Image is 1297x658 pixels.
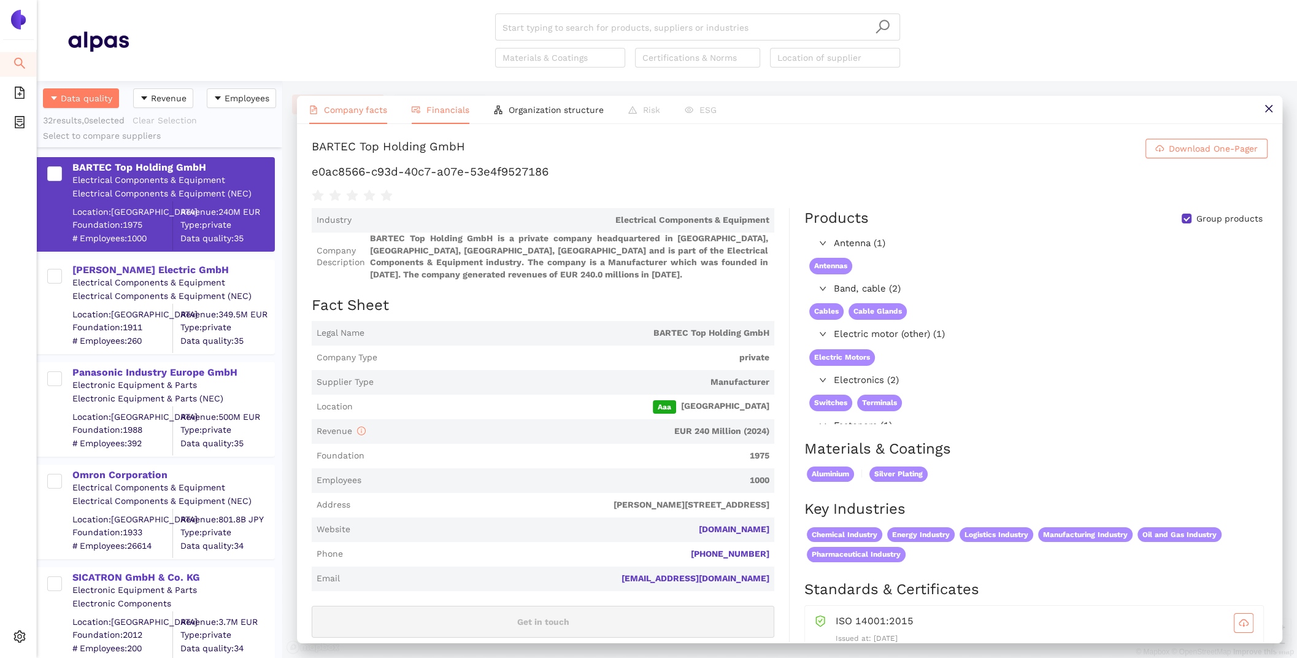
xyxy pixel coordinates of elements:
[815,613,826,627] span: safety-certificate
[358,400,769,414] span: [GEOGRAPHIC_DATA]
[804,499,1268,520] h2: Key Industries
[72,468,274,482] div: Omron Corporation
[72,379,274,392] div: Electronic Equipment & Parts
[1038,527,1133,543] span: Manufacturing Industry
[426,105,469,115] span: Financials
[61,91,112,105] span: Data quality
[809,349,875,366] span: Electric Motors
[72,616,172,628] div: Location: [GEOGRAPHIC_DATA]
[72,424,172,436] span: Foundation: 1988
[819,376,826,384] span: right
[804,371,1266,390] div: Electronics (2)
[72,290,274,303] div: Electrical Components & Equipment (NEC)
[317,573,340,585] span: Email
[214,94,222,104] span: caret-down
[324,105,387,115] span: Company facts
[50,94,58,104] span: caret-down
[312,295,774,316] h2: Fact Sheet
[13,112,26,136] span: container
[72,232,172,244] span: # Employees: 1000
[346,190,358,202] span: star
[1169,142,1258,155] span: Download One-Pager
[494,106,502,114] span: apartment
[72,513,172,525] div: Location: [GEOGRAPHIC_DATA]
[329,190,341,202] span: star
[312,139,465,158] div: BARTEC Top Holding GmbH
[317,426,366,436] span: Revenue
[309,106,318,114] span: file-text
[317,524,350,536] span: Website
[875,19,890,34] span: search
[72,527,172,539] span: Foundation: 1933
[1255,96,1282,123] button: close
[804,208,869,229] div: Products
[317,474,361,487] span: Employees
[180,437,274,449] span: Data quality: 35
[363,190,375,202] span: star
[180,219,274,231] span: Type: private
[317,401,353,413] span: Location
[180,629,274,641] span: Type: private
[180,335,274,347] span: Data quality: 35
[836,613,1253,633] div: ISO 14001:2015
[180,308,274,320] div: Revenue: 349.5M EUR
[72,482,274,494] div: Electrical Components & Equipment
[72,411,172,423] div: Location: [GEOGRAPHIC_DATA]
[317,548,343,560] span: Phone
[809,258,852,274] span: Antennas
[380,190,393,202] span: star
[72,161,274,174] div: BARTEC Top Holding GmbH
[140,94,148,104] span: caret-down
[370,233,769,281] span: BARTEC Top Holding GmbH is a private company headquartered in [GEOGRAPHIC_DATA], [GEOGRAPHIC_DATA...
[72,571,274,584] div: SICATRON GmbH & Co. KG
[807,466,854,482] span: Aluminium
[317,352,377,364] span: Company Type
[804,234,1266,254] div: Antenna (1)
[72,584,274,597] div: Electronic Equipment & Parts
[317,450,364,462] span: Foundation
[357,427,366,435] span: info-circle
[43,115,125,125] span: 32 results, 0 selected
[151,91,187,105] span: Revenue
[849,303,907,320] span: Cable Glands
[809,395,852,411] span: Switches
[1145,139,1268,158] button: cloud-downloadDownload One-Pager
[804,439,1268,460] h2: Materials & Coatings
[369,450,769,462] span: 1975
[72,495,274,508] div: Electrical Components & Equipment (NEC)
[317,327,364,339] span: Legal Name
[180,540,274,552] span: Data quality: 34
[180,642,274,654] span: Data quality: 34
[834,419,1261,433] span: Fasteners (1)
[317,214,352,226] span: Industry
[804,279,1266,299] div: Band, cable (2)
[819,330,826,338] span: right
[72,219,172,231] span: Foundation: 1975
[643,105,660,115] span: Risk
[72,206,172,218] div: Location: [GEOGRAPHIC_DATA]
[72,277,274,289] div: Electrical Components & Equipment
[207,88,276,108] button: caret-downEmployees
[960,527,1033,543] span: Logistics Industry
[834,236,1261,251] span: Antenna (1)
[72,642,172,654] span: # Employees: 200
[72,629,172,641] span: Foundation: 2012
[371,425,769,438] span: EUR 240 Million (2024)
[13,82,26,107] span: file-add
[1191,213,1268,225] span: Group products
[807,527,882,543] span: Chemical Industry
[809,303,844,320] span: Cables
[180,527,274,539] span: Type: private
[43,88,119,108] button: caret-downData quality
[180,206,274,218] div: Revenue: 240M EUR
[819,239,826,247] span: right
[807,547,906,562] span: Pharmaceutical Industry
[819,422,826,429] span: right
[72,188,274,200] div: Electrical Components & Equipment (NEC)
[72,322,172,334] span: Foundation: 1911
[1155,144,1164,154] span: cloud-download
[685,106,693,114] span: eye
[369,327,769,339] span: BARTEC Top Holding GmbH
[67,26,129,56] img: Homepage
[699,105,717,115] span: ESG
